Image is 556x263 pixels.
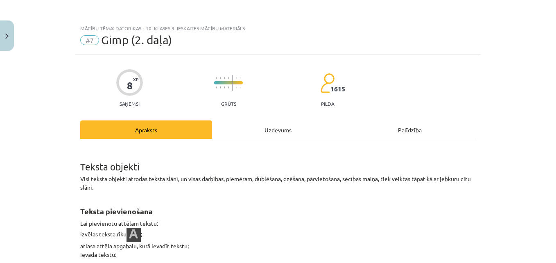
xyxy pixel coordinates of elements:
[321,101,334,107] p: pilda
[5,34,9,39] img: icon-close-lesson-0947bae3869378f0d4975bcd49f059093ad1ed9edebbc8119c70593378902aed.svg
[228,86,229,88] img: icon-short-line-57e1e144782c952c97e751825c79c345078a6d821885a25fce030b3d8c18986b.svg
[228,77,229,79] img: icon-short-line-57e1e144782c952c97e751825c79c345078a6d821885a25fce030b3d8c18986b.svg
[236,86,237,88] img: icon-short-line-57e1e144782c952c97e751825c79c345078a6d821885a25fce030b3d8c18986b.svg
[80,147,476,172] h1: Teksta objekti
[80,175,476,192] p: Visi teksta objekti atrodas teksta slānī, un visas darbības, piemēram, dublēšana, dzēšana, pārvie...
[236,77,237,79] img: icon-short-line-57e1e144782c952c97e751825c79c345078a6d821885a25fce030b3d8c18986b.svg
[224,86,225,88] img: icon-short-line-57e1e144782c952c97e751825c79c345078a6d821885a25fce030b3d8c18986b.svg
[220,86,221,88] img: icon-short-line-57e1e144782c952c97e751825c79c345078a6d821885a25fce030b3d8c18986b.svg
[330,85,345,93] span: 1615
[224,77,225,79] img: icon-short-line-57e1e144782c952c97e751825c79c345078a6d821885a25fce030b3d8c18986b.svg
[101,33,172,47] span: Gimp (2. daļa)
[80,35,99,45] span: #7
[80,120,212,139] div: Apraksts
[80,25,476,31] div: Mācību tēma: Datorikas - 10. klases 3. ieskaites mācību materiāls
[116,101,143,107] p: Saņemsi
[220,77,221,79] img: icon-short-line-57e1e144782c952c97e751825c79c345078a6d821885a25fce030b3d8c18986b.svg
[216,86,217,88] img: icon-short-line-57e1e144782c952c97e751825c79c345078a6d821885a25fce030b3d8c18986b.svg
[80,206,153,216] strong: Teksta pievienošana
[80,219,476,259] p: Lai pievienotu attēlam tekstu: izvēlas teksta rīku ; atlasa attēla apgabalu, kurā ievadīt tekstu;...
[216,77,217,79] img: icon-short-line-57e1e144782c952c97e751825c79c345078a6d821885a25fce030b3d8c18986b.svg
[212,120,344,139] div: Uzdevums
[320,73,335,93] img: students-c634bb4e5e11cddfef0936a35e636f08e4e9abd3cc4e673bd6f9a4125e45ecb1.svg
[133,77,138,82] span: XP
[232,75,233,91] img: icon-long-line-d9ea69661e0d244f92f715978eff75569469978d946b2353a9bb055b3ed8787d.svg
[221,101,236,107] p: Grūts
[127,80,133,91] div: 8
[344,120,476,139] div: Palīdzība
